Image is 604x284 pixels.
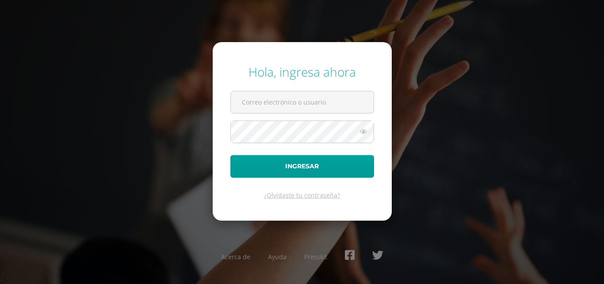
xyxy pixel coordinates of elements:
[230,63,374,80] div: Hola, ingresa ahora
[230,155,374,178] button: Ingresar
[231,91,374,113] input: Correo electrónico o usuario
[264,191,340,199] a: ¿Olvidaste tu contraseña?
[221,253,250,261] a: Acerca de
[304,253,327,261] a: Presskit
[268,253,287,261] a: Ayuda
